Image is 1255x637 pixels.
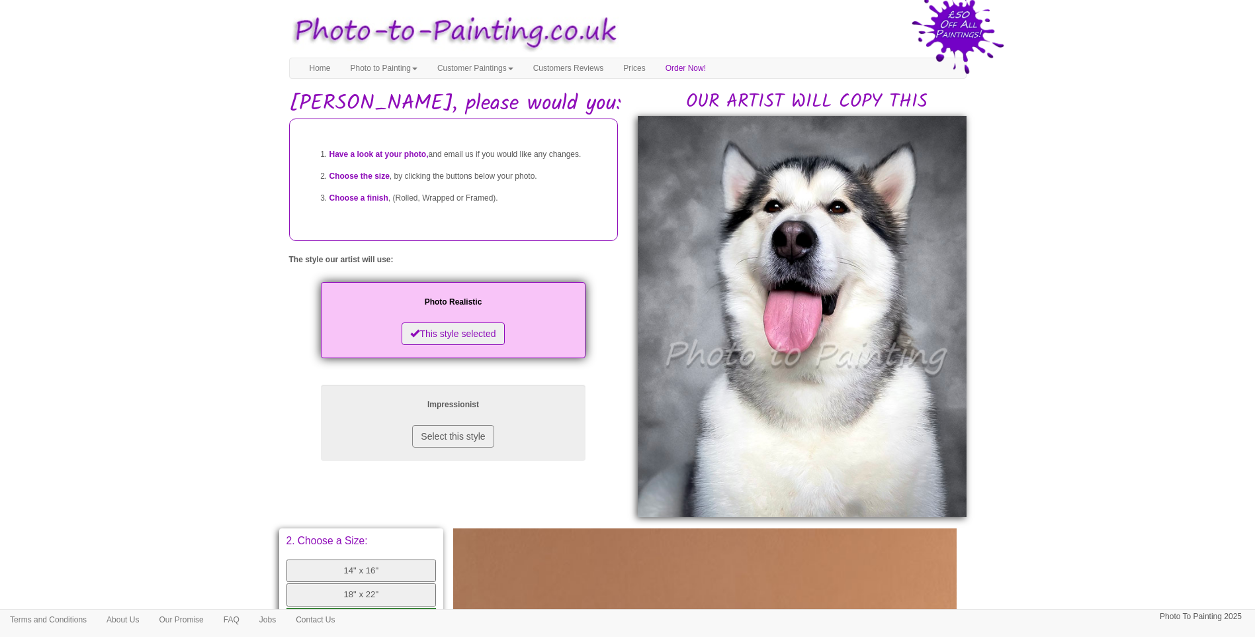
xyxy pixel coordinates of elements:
button: 14" x 16" [286,560,437,583]
a: Customer Paintings [427,58,523,78]
a: Photo to Painting [341,58,427,78]
span: Choose a finish [329,193,388,203]
p: Impressionist [334,398,572,412]
p: Photo Realistic [334,295,572,309]
li: and email us if you would like any changes. [329,144,604,166]
p: 2. Choose a Size: [286,536,437,546]
img: Photo to Painting [282,7,621,58]
a: Our Promise [149,610,213,630]
a: Order Now! [656,58,716,78]
a: Customers Reviews [523,58,614,78]
span: Have a look at your photo, [329,150,429,159]
p: Photo To Painting 2025 [1160,610,1242,624]
a: Prices [613,58,655,78]
label: The style our artist will use: [289,254,394,266]
a: Contact Us [286,610,345,630]
li: , by clicking the buttons below your photo. [329,166,604,187]
a: Jobs [249,610,286,630]
a: Home [300,58,341,78]
a: About Us [97,610,149,630]
button: Select this style [412,425,494,448]
img: Shannon, please would you: [638,116,967,517]
button: This style selected [402,322,504,345]
span: Choose the size [329,171,390,181]
h2: OUR ARTIST WILL COPY THIS [648,92,967,113]
button: 24" x 28" [286,608,437,632]
button: 18" x 22" [286,583,437,607]
h1: [PERSON_NAME], please would you: [289,92,967,115]
a: FAQ [214,610,249,630]
li: , (Rolled, Wrapped or Framed). [329,187,604,209]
